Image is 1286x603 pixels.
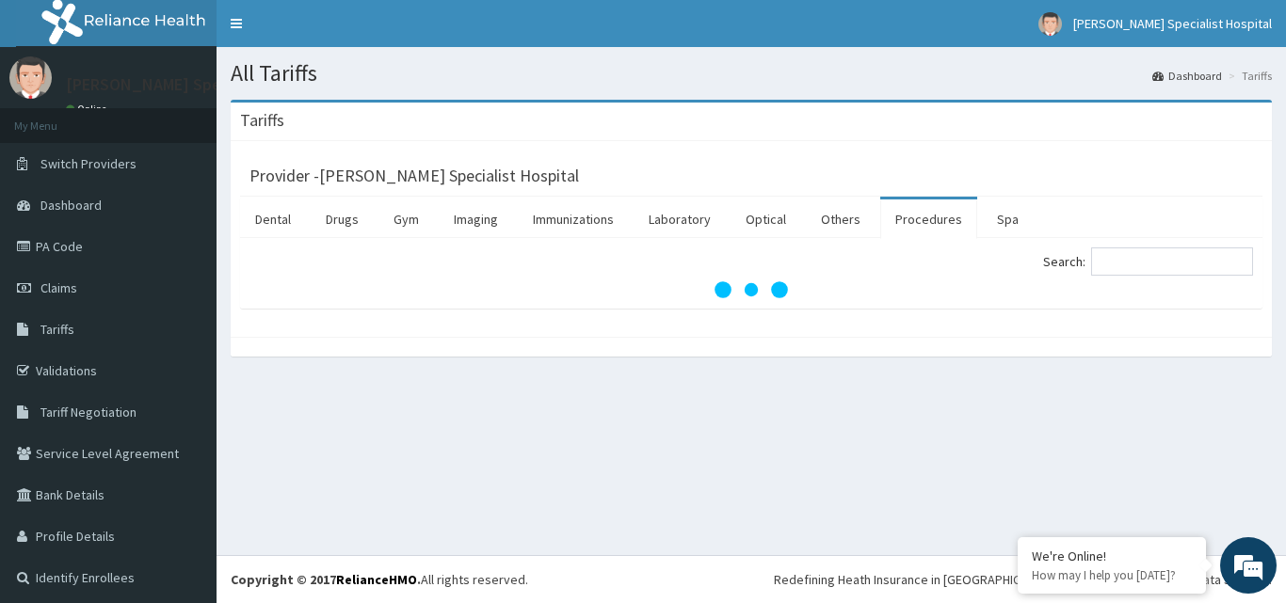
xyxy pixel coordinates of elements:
label: Search: [1043,247,1253,276]
a: Drugs [311,199,374,239]
h3: Provider - [PERSON_NAME] Specialist Hospital [249,167,579,184]
span: Dashboard [40,197,102,214]
a: Dashboard [1152,68,1222,84]
span: Tariffs [40,321,74,338]
span: Tariff Negotiation [40,404,137,421]
a: Online [66,103,111,116]
span: Switch Providers [40,155,137,172]
img: User Image [9,56,52,99]
li: Tariffs [1224,68,1272,84]
a: Spa [982,199,1034,239]
a: Optical [731,199,801,239]
a: RelianceHMO [336,571,417,588]
p: [PERSON_NAME] Specialist Hospital [66,76,331,93]
img: User Image [1038,12,1062,36]
a: Procedures [880,199,977,239]
h3: Tariffs [240,112,284,129]
h1: All Tariffs [231,61,1272,86]
span: Claims [40,279,77,296]
p: How may I help you today? [1032,567,1192,583]
a: Gym [378,199,434,239]
input: Search: [1091,247,1253,276]
a: Immunizations [518,199,629,239]
a: Dental [240,199,306,239]
a: Imaging [439,199,513,239]
div: Redefining Heath Insurance in [GEOGRAPHIC_DATA] using Telemedicine and Data Science! [774,570,1272,589]
a: Others [806,199,876,239]
footer: All rights reserved. [217,555,1286,603]
a: Laboratory [634,199,726,239]
svg: audio-loading [714,252,789,327]
div: We're Online! [1032,547,1192,564]
span: [PERSON_NAME] Specialist Hospital [1073,15,1272,32]
strong: Copyright © 2017 . [231,571,421,588]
